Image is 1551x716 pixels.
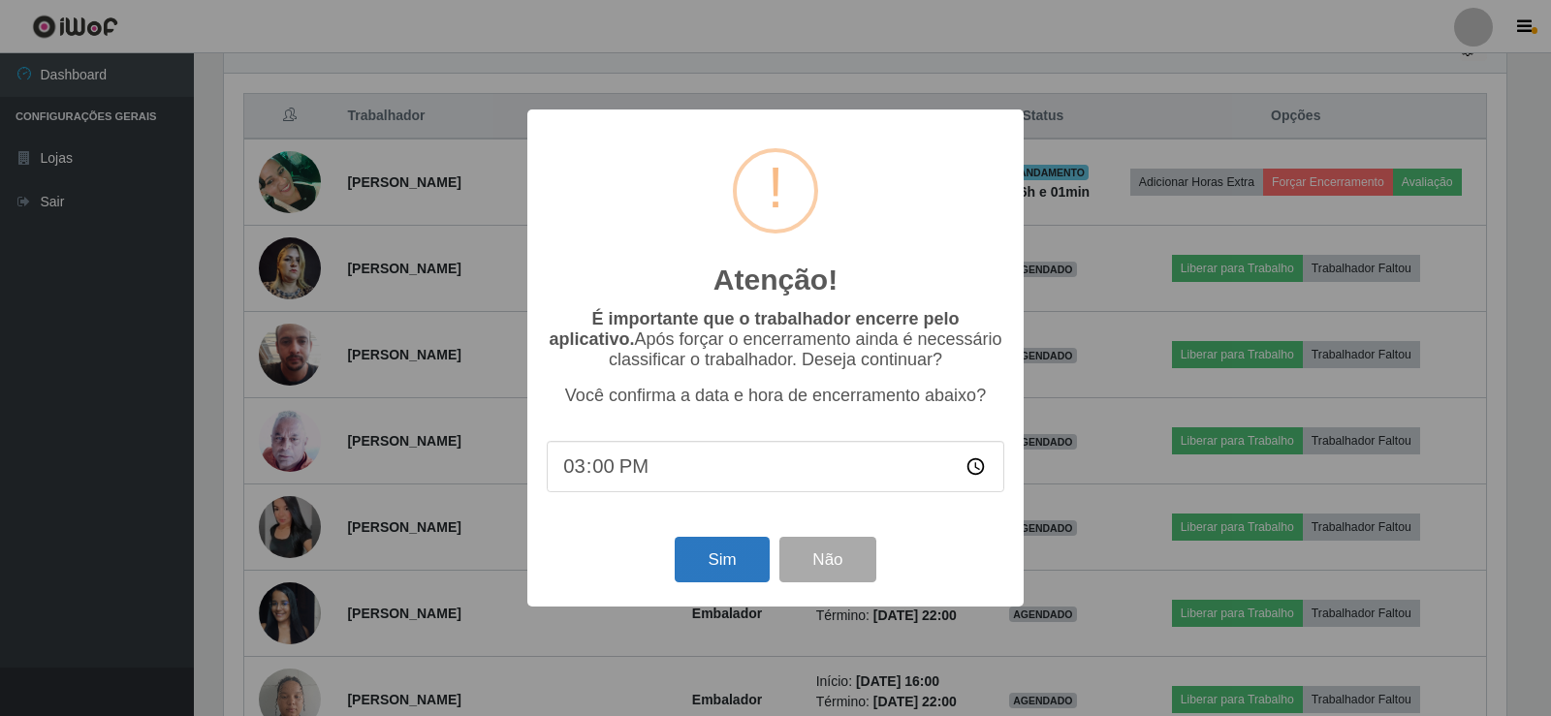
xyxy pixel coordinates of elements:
button: Não [779,537,875,582]
h2: Atenção! [713,263,838,297]
p: Você confirma a data e hora de encerramento abaixo? [547,386,1004,406]
p: Após forçar o encerramento ainda é necessário classificar o trabalhador. Deseja continuar? [547,309,1004,370]
button: Sim [675,537,769,582]
b: É importante que o trabalhador encerre pelo aplicativo. [549,309,959,349]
